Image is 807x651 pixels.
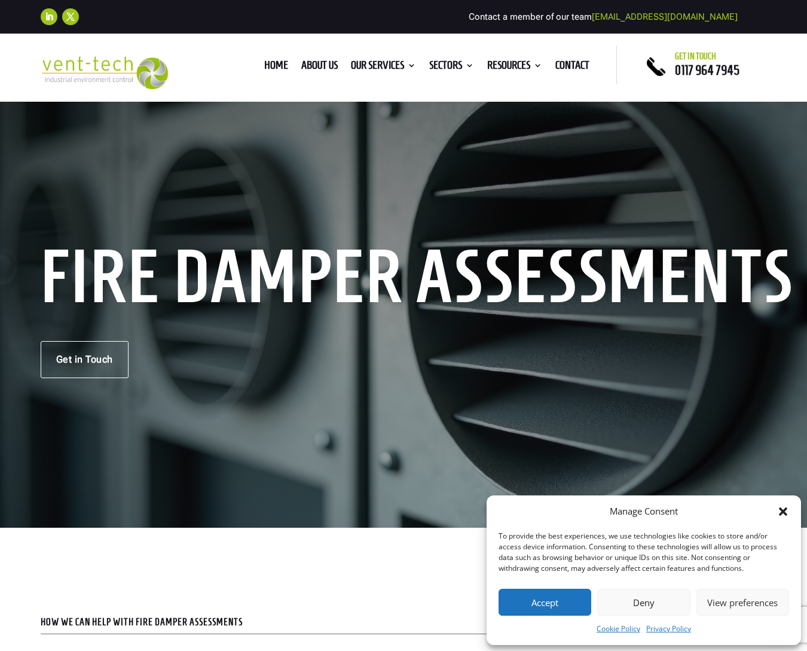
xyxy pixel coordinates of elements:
[597,589,690,616] button: Deny
[646,622,691,636] a: Privacy Policy
[555,61,589,74] a: Contact
[41,56,169,89] img: 2023-09-27T08_35_16.549ZVENT-TECH---Clear-background
[696,589,789,616] button: View preferences
[62,8,79,25] a: Follow on X
[675,51,716,61] span: Get in touch
[41,8,57,25] a: Follow on LinkedIn
[597,622,640,636] a: Cookie Policy
[301,61,338,74] a: About us
[429,61,474,74] a: Sectors
[592,11,738,22] a: [EMAIL_ADDRESS][DOMAIN_NAME]
[264,61,288,74] a: Home
[777,506,789,518] div: Close dialog
[610,504,678,519] div: Manage Consent
[487,61,542,74] a: Resources
[41,341,129,378] a: Get in Touch
[41,237,794,315] span: Fire Damper Assessments
[41,617,767,627] p: HOW WE CAN HELP WITH FIRE DAMPER ASSESSMENTS
[675,63,739,77] a: 0117 964 7945
[499,531,788,574] div: To provide the best experiences, we use technologies like cookies to store and/or access device i...
[469,11,738,22] span: Contact a member of our team
[499,589,591,616] button: Accept
[351,61,416,74] a: Our Services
